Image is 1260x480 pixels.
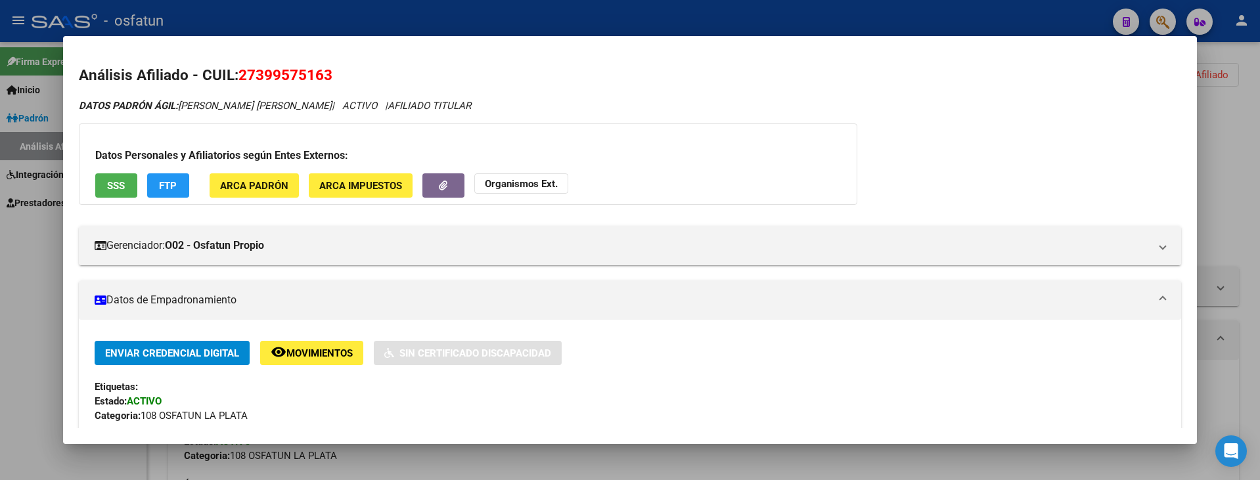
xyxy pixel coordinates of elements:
button: Enviar Credencial Digital [95,341,250,365]
span: 27399575163 [238,66,332,83]
mat-expansion-panel-header: Datos de Empadronamiento [79,280,1181,320]
span: Enviar Credencial Digital [105,347,239,359]
mat-panel-title: Gerenciador: [95,238,1150,253]
button: Movimientos [260,341,363,365]
span: [PERSON_NAME] [PERSON_NAME] [79,100,332,112]
strong: DATOS PADRÓN ÁGIL: [79,100,178,112]
button: ARCA Padrón [210,173,299,198]
strong: Etiquetas: [95,381,138,393]
button: ARCA Impuestos [309,173,413,198]
span: Sin Certificado Discapacidad [399,347,551,359]
button: Organismos Ext. [474,173,568,194]
span: Movimientos [286,347,353,359]
strong: Categoria: [95,410,141,422]
strong: Estado: [95,395,127,407]
span: SSS [107,180,125,192]
span: FTP [159,180,177,192]
i: | ACTIVO | [79,100,471,112]
mat-icon: remove_red_eye [271,344,286,360]
span: AFILIADO TITULAR [388,100,471,112]
span: ARCA Padrón [220,180,288,192]
button: FTP [147,173,189,198]
button: Sin Certificado Discapacidad [374,341,562,365]
strong: O02 - Osfatun Propio [165,238,264,253]
button: SSS [95,173,137,198]
div: Open Intercom Messenger [1215,435,1247,467]
strong: ACTIVO [127,395,162,407]
mat-expansion-panel-header: Gerenciador:O02 - Osfatun Propio [79,226,1181,265]
mat-panel-title: Datos de Empadronamiento [95,292,1150,308]
h3: Datos Personales y Afiliatorios según Entes Externos: [95,148,841,164]
span: ARCA Impuestos [319,180,402,192]
div: 108 OSFATUN LA PLATA [95,408,1165,423]
strong: Organismos Ext. [485,178,558,190]
h2: Análisis Afiliado - CUIL: [79,64,1181,87]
